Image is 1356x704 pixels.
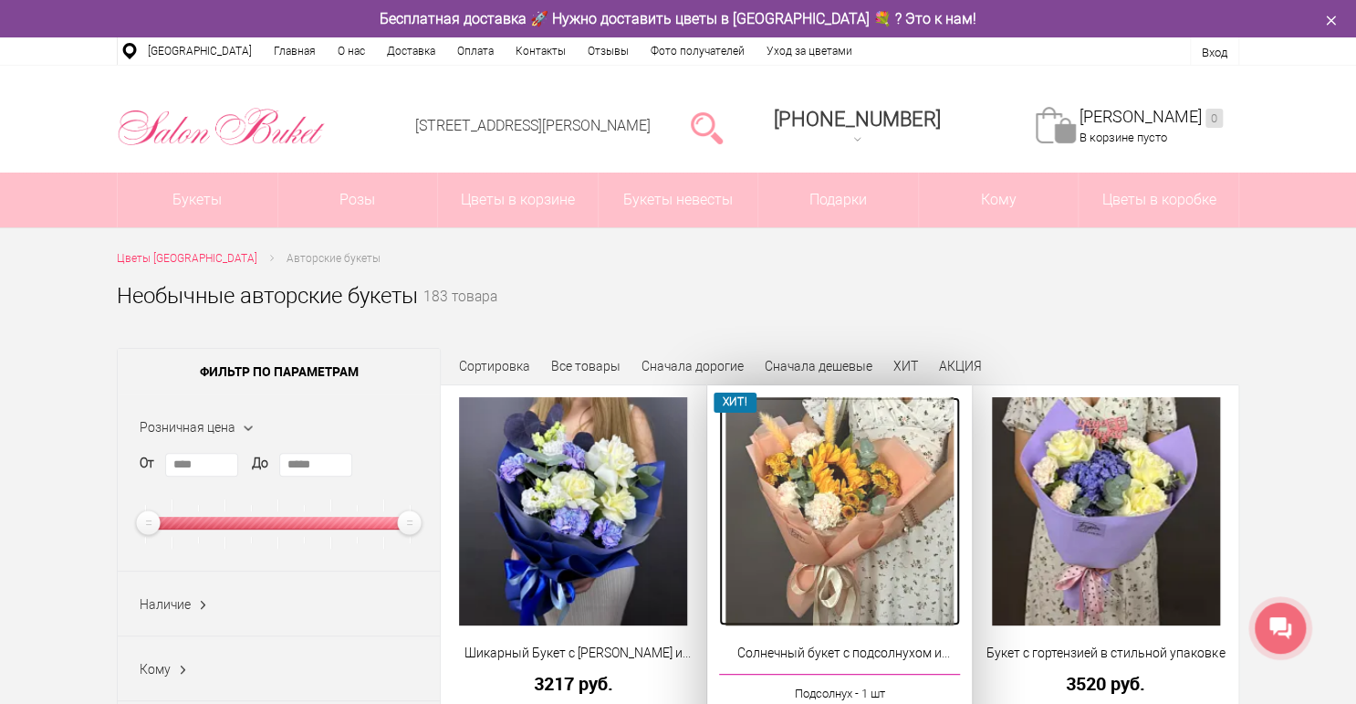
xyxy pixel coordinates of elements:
[1080,107,1223,128] a: [PERSON_NAME]
[376,37,446,65] a: Доставка
[919,173,1079,227] span: Кому
[505,37,577,65] a: Контакты
[459,397,687,625] img: Шикарный Букет с Розами и Синими Диантусами
[287,252,381,265] span: Авторские букеты
[774,108,941,131] span: [PHONE_NUMBER]
[446,37,505,65] a: Оплата
[438,173,598,227] a: Цветы в корзине
[985,644,1226,663] a: Букет с гортензией в стильной упаковке
[140,597,191,612] span: Наличие
[714,393,756,412] span: ХИТ!
[641,359,744,373] a: Сначала дорогие
[137,37,263,65] a: [GEOGRAPHIC_DATA]
[551,359,621,373] a: Все товары
[423,290,497,334] small: 183 товара
[577,37,640,65] a: Отзывы
[985,674,1226,693] a: 3520 руб.
[1205,109,1223,128] ins: 0
[765,359,872,373] a: Сначала дешевые
[118,173,277,227] a: Букеты
[763,101,952,153] a: [PHONE_NUMBER]
[453,674,694,693] a: 3217 руб.
[719,644,961,663] a: Солнечный букет с подсолнухом и диантусами
[1080,131,1167,144] span: В корзине пусто
[117,279,418,312] h1: Необычные авторские букеты
[103,9,1253,28] div: Бесплатная доставка 🚀 Нужно доставить цветы в [GEOGRAPHIC_DATA] 💐 ? Это к нам!
[263,37,327,65] a: Главная
[992,397,1220,625] img: Букет с гортензией в стильной упаковке
[893,359,918,373] a: ХИТ
[459,359,530,373] span: Сортировка
[758,173,918,227] a: Подарки
[278,173,438,227] a: Розы
[117,249,257,268] a: Цветы [GEOGRAPHIC_DATA]
[1079,173,1238,227] a: Цветы в коробке
[1202,46,1227,59] a: Вход
[725,397,954,625] img: Солнечный букет с подсолнухом и диантусами
[140,454,154,473] label: От
[327,37,376,65] a: О нас
[939,359,982,373] a: АКЦИЯ
[117,252,257,265] span: Цветы [GEOGRAPHIC_DATA]
[756,37,863,65] a: Уход за цветами
[140,420,235,435] span: Розничная цена
[117,103,326,151] img: Цветы Нижний Новгород
[599,173,758,227] a: Букеты невесты
[252,454,268,473] label: До
[453,644,694,663] a: Шикарный Букет с [PERSON_NAME] и [PERSON_NAME]
[415,117,651,134] a: [STREET_ADDRESS][PERSON_NAME]
[118,349,440,394] span: Фильтр по параметрам
[640,37,756,65] a: Фото получателей
[140,662,171,677] span: Кому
